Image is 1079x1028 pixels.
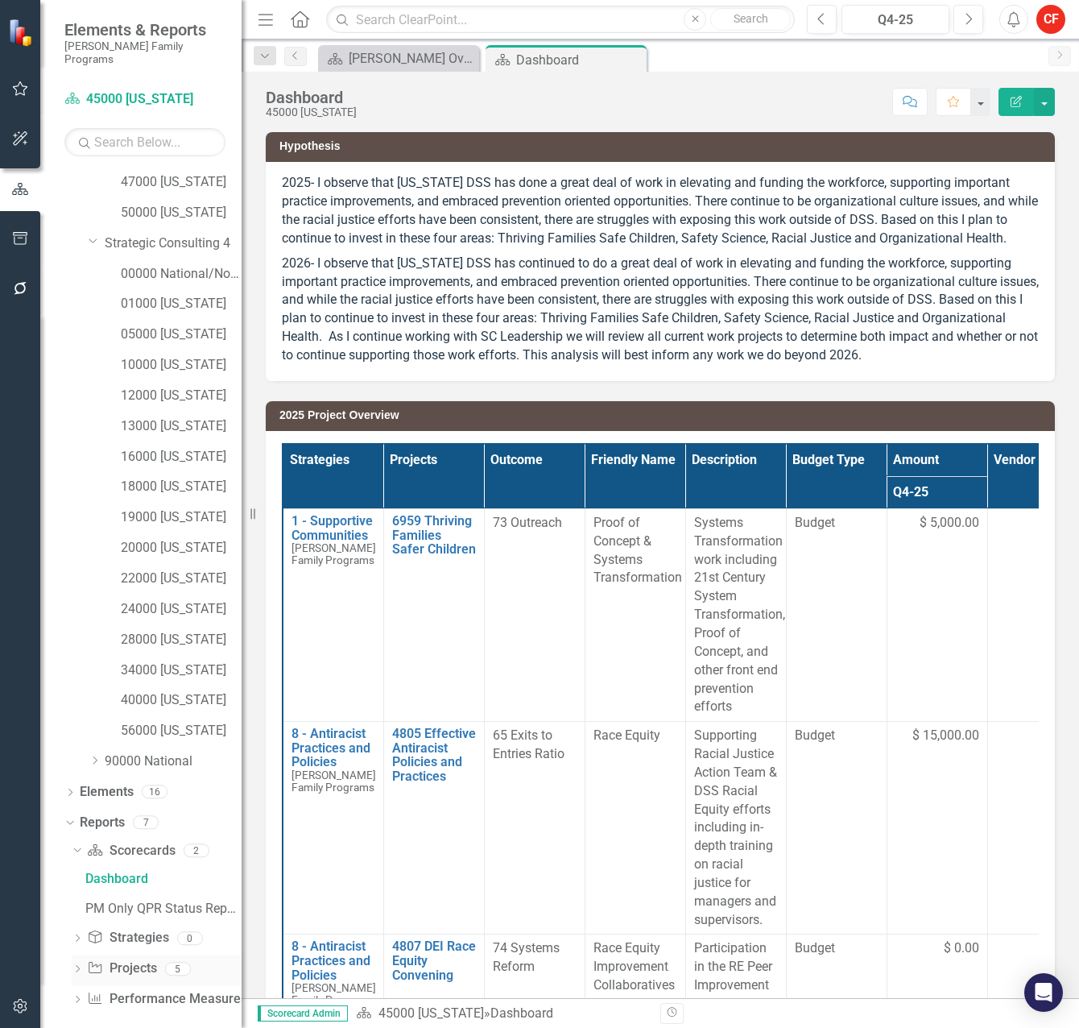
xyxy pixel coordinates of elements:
td: Double-Click to Edit Right Click for Context Menu [383,508,484,721]
span: [PERSON_NAME] Family Programs [291,981,376,1006]
td: Double-Click to Edit [887,935,987,1018]
td: Double-Click to Edit [585,722,685,935]
button: Search [710,8,791,31]
a: 6959 Thriving Families Safer Children [392,514,476,557]
span: 65 Exits to Entries Ratio [493,727,564,761]
span: Race Equity Improvement Collaboratives [593,940,675,993]
a: 19000 [US_STATE] [121,508,242,527]
a: 40000 [US_STATE] [121,691,242,710]
div: Open Intercom Messenger [1024,973,1063,1012]
a: Strategies [87,929,168,947]
h3: 2025 Project Overview [279,409,1047,421]
span: Search [734,12,768,25]
a: Reports [80,814,125,832]
span: 74 Systems Reform [493,940,560,974]
td: Double-Click to Edit [786,722,887,935]
img: ClearPoint Strategy [8,18,37,47]
span: Proof of Concept & Systems Transformation [593,515,682,586]
input: Search ClearPoint... [326,6,795,34]
small: [PERSON_NAME] Family Programs [64,39,225,66]
a: 8 - Antiracist Practices and Policies [291,727,376,769]
td: Double-Click to Edit [786,508,887,721]
span: 73 Outreach [493,515,562,530]
td: Double-Click to Edit [887,722,987,935]
a: 10000 [US_STATE] [121,356,242,375]
div: 7 [133,815,159,829]
td: Double-Click to Edit [786,935,887,1018]
span: [PERSON_NAME] Family Programs [291,541,376,566]
td: Double-Click to Edit [685,935,786,1018]
a: 22000 [US_STATE] [121,570,242,588]
td: Double-Click to Edit Right Click for Context Menu [383,722,484,935]
div: Q4-25 [847,10,944,30]
span: $ 0.00 [944,939,979,958]
p: 2025- I observe that [US_STATE] DSS has done a great deal of work in elevating and funding the wo... [282,174,1039,251]
div: 0 [177,931,203,945]
div: PM Only QPR Status Report [85,902,242,916]
div: [PERSON_NAME] Overview [349,48,475,68]
td: Double-Click to Edit Right Click for Context Menu [283,935,383,1018]
a: 00000 National/No Jurisdiction (SC4) [121,265,242,284]
a: 4807 DEI Race Equity Convening [392,939,476,982]
td: Double-Click to Edit [685,508,786,721]
a: Dashboard [81,865,242,891]
span: $ 15,000.00 [912,727,979,745]
input: Search Below... [64,128,225,156]
td: Double-Click to Edit [484,722,585,935]
a: 18000 [US_STATE] [121,478,242,496]
span: $ 5,000.00 [920,514,979,533]
a: PM Only QPR Status Report [81,895,242,921]
a: 1 - Supportive Communities [291,514,376,542]
span: Elements & Reports [64,20,225,39]
div: » [356,1005,648,1023]
p: Systems Transformation work including 21st Century System Transformation, Proof of Concept, and o... [694,514,778,716]
span: Budget [795,727,878,745]
a: 01000 [US_STATE] [121,295,242,313]
span: Race Equity [593,727,660,743]
a: Projects [87,960,156,978]
div: Dashboard [266,89,357,106]
td: Double-Click to Edit [685,722,786,935]
button: CF [1036,5,1065,34]
a: 28000 [US_STATE] [121,631,242,649]
td: Double-Click to Edit [887,508,987,721]
div: Dashboard [516,50,643,70]
a: Scorecards [87,842,175,860]
a: Elements [80,783,134,802]
div: 2 [184,844,209,857]
a: 12000 [US_STATE] [121,387,242,405]
td: Double-Click to Edit Right Click for Context Menu [283,722,383,935]
div: 45000 [US_STATE] [266,106,357,118]
p: 2026- I observe that [US_STATE] DSS has continued to do a great deal of work in elevating and fun... [282,251,1039,365]
a: 47000 [US_STATE] [121,173,242,192]
a: [PERSON_NAME] Overview [322,48,475,68]
a: 16000 [US_STATE] [121,448,242,466]
td: Double-Click to Edit [585,935,685,1018]
a: Performance Measures [87,990,246,1009]
div: 16 [142,786,167,799]
a: 24000 [US_STATE] [121,600,242,619]
a: 4805 Effective Antiracist Policies and Practices [392,727,476,783]
h3: Hypothesis [279,140,1047,152]
a: 8 - Antiracist Practices and Policies [291,939,376,982]
a: 13000 [US_STATE] [121,417,242,436]
p: Supporting Racial Justice Action Team & DSS Racial Equity efforts including in-depth training on ... [694,727,778,929]
a: 50000 [US_STATE] [121,204,242,222]
td: Double-Click to Edit Right Click for Context Menu [383,935,484,1018]
a: Strategic Consulting 4 [105,234,242,253]
a: 45000 [US_STATE] [378,1005,484,1021]
button: Q4-25 [841,5,949,34]
a: 34000 [US_STATE] [121,661,242,680]
td: Double-Click to Edit Right Click for Context Menu [283,508,383,721]
a: 20000 [US_STATE] [121,539,242,558]
a: 90000 National [105,752,242,771]
span: Scorecard Admin [258,1005,348,1022]
span: Budget [795,939,878,958]
td: Double-Click to Edit [484,508,585,721]
a: 45000 [US_STATE] [64,90,225,109]
div: 5 [165,962,191,976]
span: Budget [795,514,878,533]
div: Dashboard [490,1005,553,1021]
a: 56000 [US_STATE] [121,722,242,740]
